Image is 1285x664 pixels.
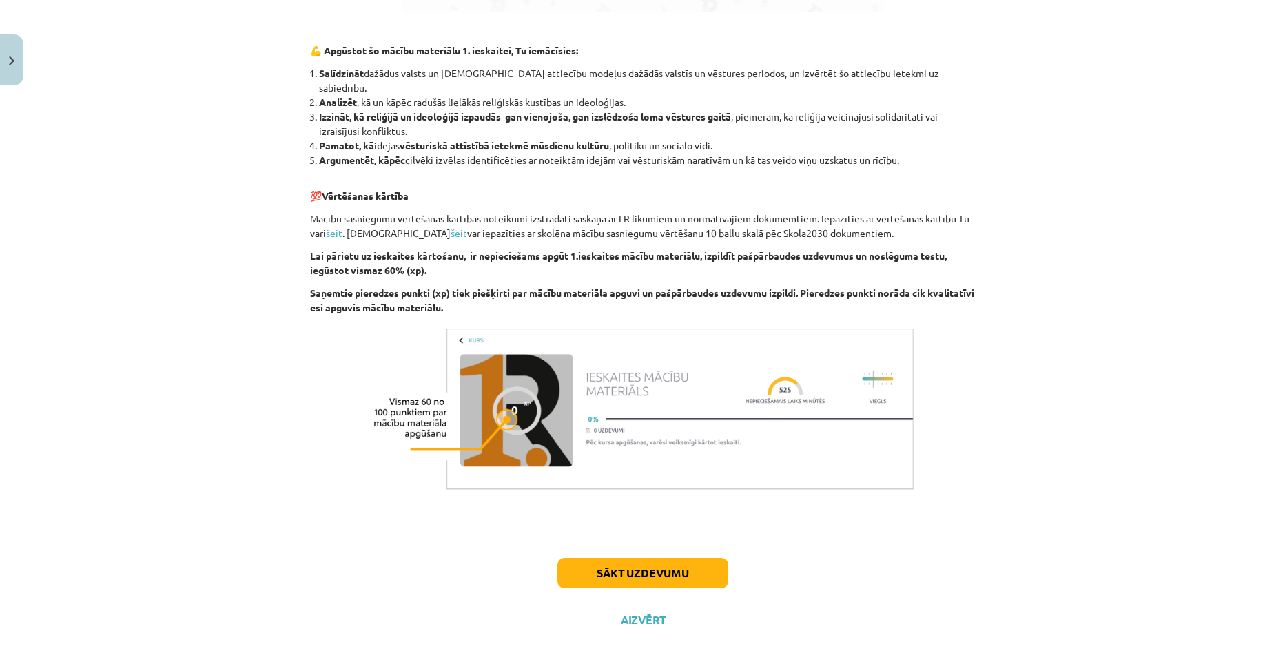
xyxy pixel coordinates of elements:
b: Analizēt [319,96,357,108]
a: šeit [326,227,342,239]
b: Pamatot, kā [319,139,374,152]
b: vēsturiskā attīstībā [400,139,489,152]
img: icon-close-lesson-0947bae3869378f0d4975bcd49f059093ad1ed9edebbc8119c70593378902aed.svg [9,56,14,65]
b: Izzināt, kā reliģijā un ideoloģijā izpaudās gan vienojoša, gan izslēdzoša loma vēstures gaitā [319,110,731,123]
b: Saņemtie pieredzes punkti (xp) tiek piešķirti par mācību materiāla apguvi un pašpārbaudes uzdevum... [310,287,974,313]
b: Vērtēšanas kārtība [322,189,409,202]
b: Argumentēt, kāpēc [319,154,405,166]
b: Lai pārietu uz ieskaites kārtošanu, ir nepieciešams apgūt 1.ieskaites mācību materiālu, izpildīt ... [310,249,947,276]
li: dažādus valsts un [DEMOGRAPHIC_DATA] attiecību modeļus dažādās valstīs un vēstures periodos, un i... [319,66,976,95]
p: Mācību sasniegumu vērtēšanas kārtības noteikumi izstrādāti saskaņā ar LR likumiem un normatīvajie... [310,211,976,240]
b: Salīdzināt [319,67,364,79]
li: , piemēram, kā reliģija veicinājusi solidaritāti vai izraisījusi konfliktus. [319,110,976,138]
a: šeit [451,227,467,239]
strong: 💪 Apgūstot šo mācību materiālu 1. ieskaitei, Tu iemācīsies: [310,44,578,56]
button: Sākt uzdevumu [557,558,728,588]
li: idejas , politiku un sociālo vidi. [319,138,976,153]
p: 💯 [310,174,976,203]
li: cilvēki izvēlas identificēties ar noteiktām idejām vai vēsturiskām naratīvām un kā tas veido viņu... [319,153,976,167]
b: ietekmē mūsdienu kultūru [491,139,609,152]
button: Aizvērt [617,613,669,627]
li: , kā un kāpēc radušās lielākās reliģiskās kustības un ideoloģijas. [319,95,976,110]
